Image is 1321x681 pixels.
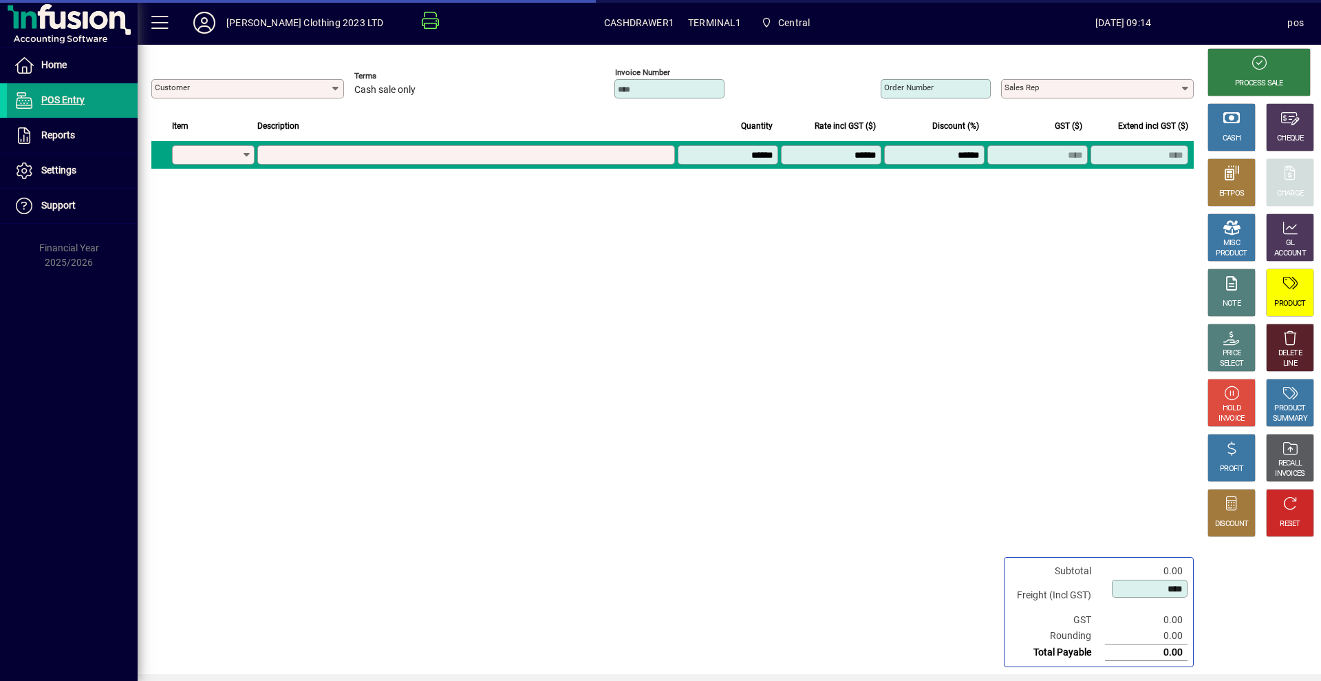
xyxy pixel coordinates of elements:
[1278,459,1302,469] div: RECALL
[1274,249,1306,259] div: ACCOUNT
[1216,249,1247,259] div: PRODUCT
[41,129,75,140] span: Reports
[1273,414,1307,424] div: SUMMARY
[1105,645,1188,661] td: 0.00
[884,83,934,92] mat-label: Order number
[1105,612,1188,628] td: 0.00
[1280,519,1300,530] div: RESET
[1223,238,1240,249] div: MISC
[1010,563,1105,579] td: Subtotal
[182,10,226,35] button: Profile
[1278,348,1302,359] div: DELETE
[604,12,674,34] span: CASHDRAWER1
[1105,563,1188,579] td: 0.00
[741,118,773,134] span: Quantity
[1235,78,1283,89] div: PROCESS SALE
[1010,645,1105,661] td: Total Payable
[1223,134,1241,144] div: CASH
[7,154,138,188] a: Settings
[778,12,810,34] span: Central
[41,200,76,211] span: Support
[1055,118,1082,134] span: GST ($)
[1118,118,1188,134] span: Extend incl GST ($)
[257,118,299,134] span: Description
[1220,359,1244,369] div: SELECT
[1219,189,1245,199] div: EFTPOS
[1005,83,1039,92] mat-label: Sales rep
[7,189,138,223] a: Support
[226,12,383,34] div: [PERSON_NAME] Clothing 2023 LTD
[7,118,138,153] a: Reports
[615,67,670,77] mat-label: Invoice number
[1274,404,1305,414] div: PRODUCT
[959,12,1288,34] span: [DATE] 09:14
[1283,359,1297,369] div: LINE
[1287,12,1304,34] div: pos
[1274,299,1305,309] div: PRODUCT
[1286,238,1295,249] div: GL
[7,48,138,83] a: Home
[172,118,189,134] span: Item
[815,118,876,134] span: Rate incl GST ($)
[1010,612,1105,628] td: GST
[1218,414,1244,424] div: INVOICE
[1223,404,1241,414] div: HOLD
[1223,348,1241,359] div: PRICE
[755,10,816,35] span: Central
[41,94,85,105] span: POS Entry
[1277,189,1304,199] div: CHARGE
[41,59,67,70] span: Home
[354,85,416,96] span: Cash sale only
[1010,579,1105,612] td: Freight (Incl GST)
[354,72,437,81] span: Terms
[1223,299,1241,309] div: NOTE
[688,12,742,34] span: TERMINAL1
[1220,464,1243,474] div: PROFIT
[1105,628,1188,645] td: 0.00
[1277,134,1303,144] div: CHEQUE
[1010,628,1105,645] td: Rounding
[1275,469,1304,479] div: INVOICES
[155,83,190,92] mat-label: Customer
[932,118,979,134] span: Discount (%)
[41,165,76,176] span: Settings
[1215,519,1248,530] div: DISCOUNT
